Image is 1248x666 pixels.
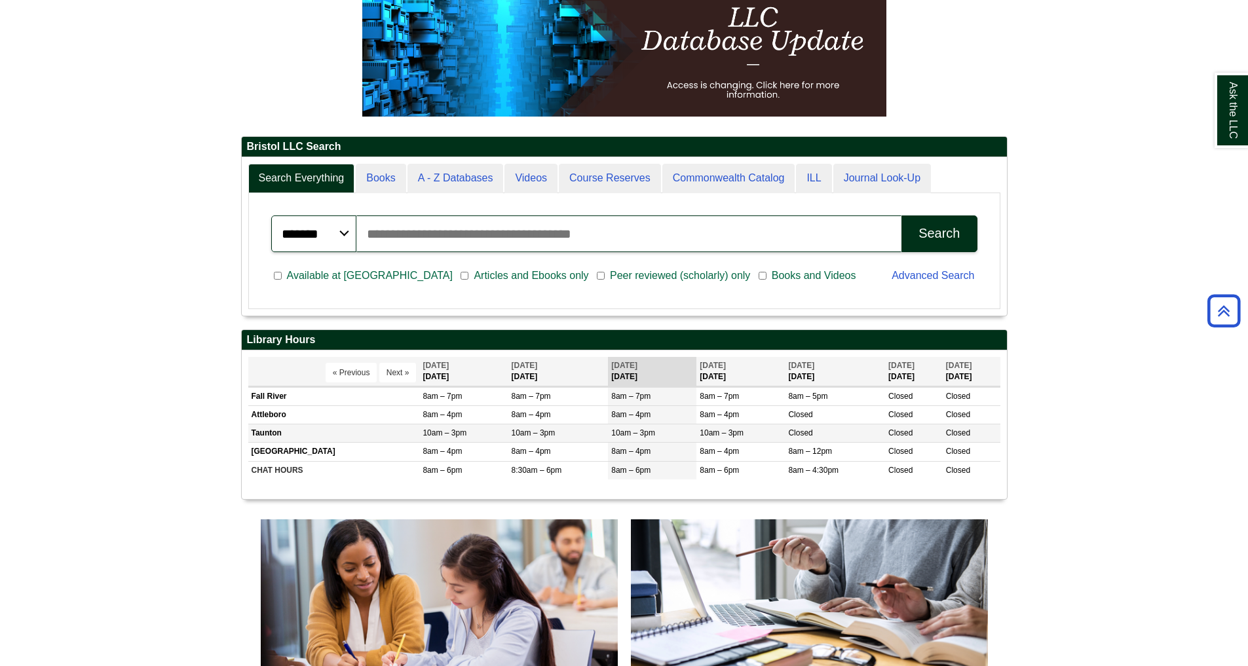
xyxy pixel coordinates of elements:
span: 8am – 6pm [423,466,462,475]
span: Closed [888,428,913,437]
th: [DATE] [608,357,696,386]
a: Videos [504,164,558,193]
span: 8am – 4pm [423,410,462,419]
td: Attleboro [248,406,420,424]
span: 8am – 12pm [788,447,832,456]
span: Closed [946,428,970,437]
span: 8am – 6pm [611,466,651,475]
span: Books and Videos [766,268,861,284]
span: Closed [788,410,812,419]
span: [DATE] [888,361,915,370]
a: Search Everything [248,164,355,193]
td: CHAT HOURS [248,461,420,479]
h2: Library Hours [242,330,1007,350]
th: [DATE] [943,357,1000,386]
td: [GEOGRAPHIC_DATA] [248,443,420,461]
a: Advanced Search [892,270,974,281]
span: 8am – 4pm [512,447,551,456]
span: [DATE] [423,361,449,370]
span: 10am – 3pm [700,428,744,437]
div: Search [918,226,960,241]
span: Articles and Ebooks only [468,268,594,284]
span: 8:30am – 6pm [512,466,562,475]
span: 10am – 3pm [512,428,556,437]
a: Journal Look-Up [833,164,931,193]
span: 8am – 4:30pm [788,466,839,475]
span: [DATE] [611,361,637,370]
a: Course Reserves [559,164,661,193]
span: Closed [946,447,970,456]
span: 10am – 3pm [611,428,655,437]
span: 8am – 7pm [512,392,551,401]
input: Available at [GEOGRAPHIC_DATA] [274,270,282,282]
span: Closed [888,447,913,456]
button: « Previous [326,363,377,382]
span: Closed [788,428,812,437]
span: 8am – 4pm [700,447,739,456]
span: 8am – 7pm [611,392,651,401]
a: Commonwealth Catalog [662,164,795,193]
span: 8am – 4pm [611,447,651,456]
span: Closed [888,410,913,419]
span: 8am – 5pm [788,392,827,401]
span: 8am – 4pm [700,410,739,419]
td: Fall River [248,388,420,406]
span: 8am – 6pm [700,466,739,475]
button: Search [901,215,977,252]
button: Next » [379,363,417,382]
td: Taunton [248,424,420,443]
span: Closed [888,466,913,475]
a: Books [356,164,406,193]
span: 10am – 3pm [423,428,466,437]
span: Closed [946,410,970,419]
input: Articles and Ebooks only [461,270,468,282]
h2: Bristol LLC Search [242,137,1007,157]
input: Books and Videos [759,270,766,282]
span: [DATE] [512,361,538,370]
th: [DATE] [696,357,785,386]
span: [DATE] [788,361,814,370]
span: Closed [888,392,913,401]
th: [DATE] [785,357,885,386]
th: [DATE] [419,357,508,386]
span: [DATE] [946,361,972,370]
span: 8am – 4pm [423,447,462,456]
span: 8am – 7pm [423,392,462,401]
a: A - Z Databases [407,164,504,193]
a: Back to Top [1203,302,1245,320]
span: Peer reviewed (scholarly) only [605,268,755,284]
span: 8am – 7pm [700,392,739,401]
span: [DATE] [700,361,726,370]
span: 8am – 4pm [512,410,551,419]
span: Closed [946,392,970,401]
th: [DATE] [508,357,609,386]
span: Closed [946,466,970,475]
span: Available at [GEOGRAPHIC_DATA] [282,268,458,284]
a: ILL [796,164,831,193]
span: 8am – 4pm [611,410,651,419]
th: [DATE] [885,357,943,386]
input: Peer reviewed (scholarly) only [597,270,605,282]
